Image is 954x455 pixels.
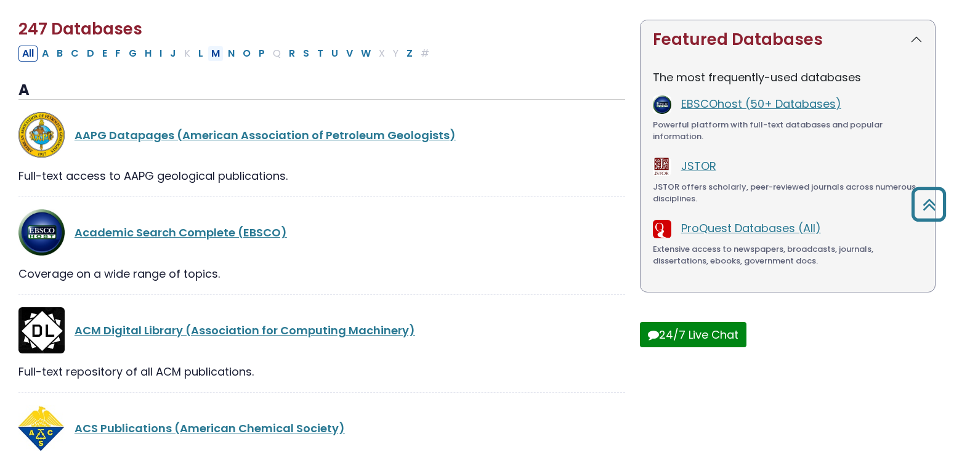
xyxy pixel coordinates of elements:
[53,46,67,62] button: Filter Results B
[641,20,935,59] button: Featured Databases
[18,46,38,62] button: All
[18,167,625,184] div: Full-text access to AAPG geological publications.
[299,46,313,62] button: Filter Results S
[18,18,142,40] span: 247 Databases
[681,220,821,236] a: ProQuest Databases (All)
[38,46,52,62] button: Filter Results A
[653,243,923,267] div: Extensive access to newspapers, broadcasts, journals, dissertations, ebooks, government docs.
[357,46,374,62] button: Filter Results W
[653,119,923,143] div: Powerful platform with full-text databases and popular information.
[328,46,342,62] button: Filter Results U
[653,181,923,205] div: JSTOR offers scholarly, peer-reviewed journals across numerous disciplines.
[907,193,951,215] a: Back to Top
[403,46,416,62] button: Filter Results Z
[195,46,207,62] button: Filter Results L
[99,46,111,62] button: Filter Results E
[156,46,166,62] button: Filter Results I
[18,81,625,100] h3: A
[75,127,456,143] a: AAPG Datapages (American Association of Petroleum Geologists)
[208,46,224,62] button: Filter Results M
[18,265,625,282] div: Coverage on a wide range of topics.
[75,421,345,436] a: ACS Publications (American Chemical Society)
[166,46,180,62] button: Filter Results J
[224,46,238,62] button: Filter Results N
[653,69,923,86] p: The most frequently-used databases
[18,363,625,380] div: Full-text repository of all ACM publications.
[125,46,140,62] button: Filter Results G
[75,225,287,240] a: Academic Search Complete (EBSCO)
[75,323,415,338] a: ACM Digital Library (Association for Computing Machinery)
[255,46,269,62] button: Filter Results P
[83,46,98,62] button: Filter Results D
[285,46,299,62] button: Filter Results R
[18,45,434,60] div: Alpha-list to filter by first letter of database name
[67,46,83,62] button: Filter Results C
[640,322,746,347] button: 24/7 Live Chat
[313,46,327,62] button: Filter Results T
[681,96,841,111] a: EBSCOhost (50+ Databases)
[342,46,357,62] button: Filter Results V
[111,46,124,62] button: Filter Results F
[681,158,716,174] a: JSTOR
[141,46,155,62] button: Filter Results H
[239,46,254,62] button: Filter Results O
